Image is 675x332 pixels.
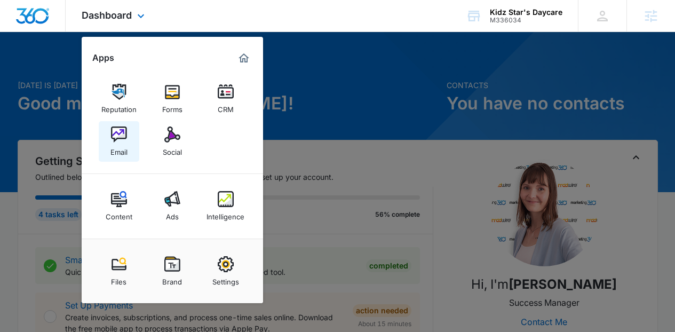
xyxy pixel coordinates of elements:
div: CRM [218,100,234,114]
div: Email [110,143,128,156]
div: Reputation [101,100,137,114]
a: Social [152,121,193,162]
div: account name [490,8,562,17]
div: Intelligence [207,207,244,221]
div: Ads [166,207,179,221]
a: Marketing 360® Dashboard [235,50,252,67]
a: Settings [205,251,246,291]
a: Files [99,251,139,291]
div: Content [106,207,132,221]
a: Forms [152,78,193,119]
a: Ads [152,186,193,226]
a: Brand [152,251,193,291]
h2: Apps [92,53,114,63]
div: Files [111,272,126,286]
span: Dashboard [82,10,132,21]
div: Brand [162,272,182,286]
div: Social [163,143,182,156]
div: account id [490,17,562,24]
a: Intelligence [205,186,246,226]
a: CRM [205,78,246,119]
a: Reputation [99,78,139,119]
div: Forms [162,100,182,114]
a: Content [99,186,139,226]
a: Email [99,121,139,162]
div: Settings [212,272,239,286]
